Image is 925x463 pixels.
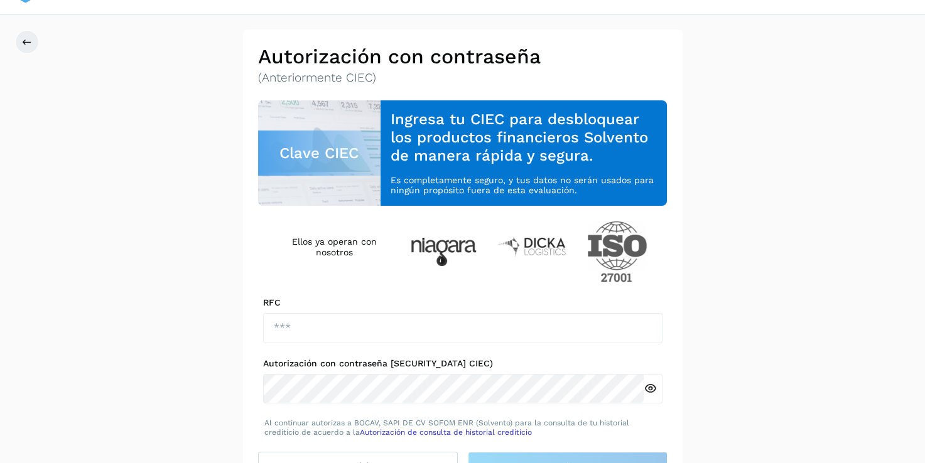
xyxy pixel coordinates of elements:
[411,238,477,266] img: Niagara
[263,358,663,369] label: Autorización con contraseña [SECURITY_DATA] CIEC)
[497,236,567,257] img: Dicka logistics
[258,71,668,85] p: (Anteriormente CIEC)
[258,130,381,176] div: Clave CIEC
[258,45,668,68] h2: Autorización con contraseña
[264,418,661,437] p: Al continuar autorizas a BOCAV, SAPI DE CV SOFOM ENR (Solvento) para la consulta de tu historial ...
[391,110,657,164] h3: Ingresa tu CIEC para desbloquear los productos financieros Solvento de manera rápida y segura.
[587,221,647,282] img: ISO
[391,175,657,196] p: Es completamente seguro, y tus datos no serán usados para ningún propósito fuera de esta evaluación.
[360,428,532,437] a: Autorización de consulta de historial crediticio
[278,237,391,258] h4: Ellos ya operan con nosotros
[263,297,663,308] label: RFC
